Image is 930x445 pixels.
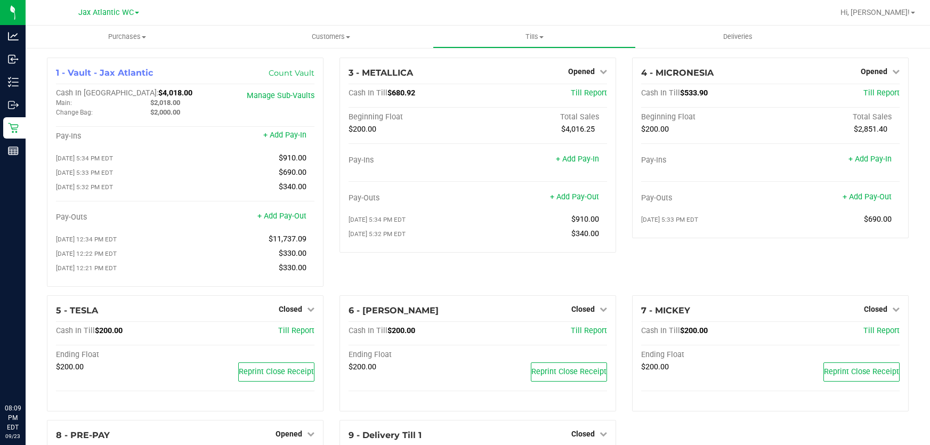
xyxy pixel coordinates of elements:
[8,77,19,87] inline-svg: Inventory
[239,367,314,376] span: Reprint Close Receipt
[571,430,595,438] span: Closed
[568,67,595,76] span: Opened
[26,26,229,48] a: Purchases
[56,213,185,222] div: Pay-Outs
[158,88,192,98] span: $4,018.00
[636,26,839,48] a: Deliveries
[433,32,636,42] span: Tills
[238,362,314,382] button: Reprint Close Receipt
[56,264,117,272] span: [DATE] 12:21 PM EDT
[641,362,669,371] span: $200.00
[824,367,899,376] span: Reprint Close Receipt
[349,216,406,223] span: [DATE] 5:34 PM EDT
[56,132,185,141] div: Pay-Ins
[247,91,314,100] a: Manage Sub-Vaults
[279,182,306,191] span: $340.00
[863,326,900,335] a: Till Report
[840,8,910,17] span: Hi, [PERSON_NAME]!
[78,8,134,17] span: Jax Atlantic WC
[56,109,93,116] span: Change Bag:
[56,250,117,257] span: [DATE] 12:22 PM EDT
[863,88,900,98] a: Till Report
[823,362,900,382] button: Reprint Close Receipt
[56,169,113,176] span: [DATE] 5:33 PM EDT
[641,193,770,203] div: Pay-Outs
[95,326,123,335] span: $200.00
[56,99,72,107] span: Main:
[56,362,84,371] span: $200.00
[150,108,180,116] span: $2,000.00
[641,305,690,315] span: 7 - MICKEY
[641,350,770,360] div: Ending Float
[279,305,302,313] span: Closed
[709,32,767,42] span: Deliveries
[571,326,607,335] a: Till Report
[641,88,680,98] span: Cash In Till
[56,350,185,360] div: Ending Float
[349,326,387,335] span: Cash In Till
[5,403,21,432] p: 08:09 PM EDT
[8,145,19,156] inline-svg: Reports
[843,192,892,201] a: + Add Pay-Out
[349,193,478,203] div: Pay-Outs
[11,360,43,392] iframe: Resource center
[864,215,892,224] span: $690.00
[349,362,376,371] span: $200.00
[531,362,607,382] button: Reprint Close Receipt
[641,125,669,134] span: $200.00
[56,305,98,315] span: 5 - TESLA
[349,68,413,78] span: 3 - METALLICA
[269,68,314,78] a: Count Vault
[641,156,770,165] div: Pay-Ins
[56,155,113,162] span: [DATE] 5:34 PM EDT
[150,99,180,107] span: $2,018.00
[26,32,229,42] span: Purchases
[8,100,19,110] inline-svg: Outbound
[263,131,306,140] a: + Add Pay-In
[230,32,432,42] span: Customers
[387,326,415,335] span: $200.00
[561,125,595,134] span: $4,016.25
[56,88,158,98] span: Cash In [GEOGRAPHIC_DATA]:
[349,125,376,134] span: $200.00
[556,155,599,164] a: + Add Pay-In
[349,430,422,440] span: 9 - Delivery Till 1
[279,168,306,177] span: $690.00
[571,215,599,224] span: $910.00
[641,112,770,122] div: Beginning Float
[269,234,306,244] span: $11,737.09
[56,183,113,191] span: [DATE] 5:32 PM EDT
[5,432,21,440] p: 09/23
[770,112,899,122] div: Total Sales
[349,112,478,122] div: Beginning Float
[349,350,478,360] div: Ending Float
[279,249,306,258] span: $330.00
[571,305,595,313] span: Closed
[8,31,19,42] inline-svg: Analytics
[229,26,433,48] a: Customers
[349,305,439,315] span: 6 - [PERSON_NAME]
[56,326,95,335] span: Cash In Till
[848,155,892,164] a: + Add Pay-In
[571,88,607,98] a: Till Report
[276,430,302,438] span: Opened
[387,88,415,98] span: $680.92
[278,326,314,335] a: Till Report
[478,112,606,122] div: Total Sales
[433,26,636,48] a: Tills
[56,68,153,78] span: 1 - Vault - Jax Atlantic
[531,367,606,376] span: Reprint Close Receipt
[641,326,680,335] span: Cash In Till
[641,68,714,78] span: 4 - MICRONESIA
[56,430,110,440] span: 8 - PRE-PAY
[56,236,117,243] span: [DATE] 12:34 PM EDT
[349,156,478,165] div: Pay-Ins
[550,192,599,201] a: + Add Pay-Out
[680,88,708,98] span: $533.90
[349,230,406,238] span: [DATE] 5:32 PM EDT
